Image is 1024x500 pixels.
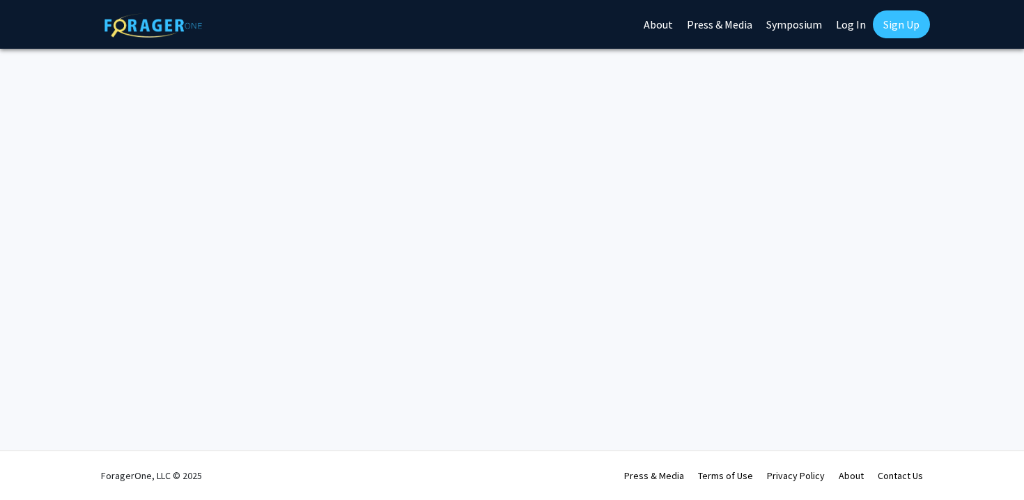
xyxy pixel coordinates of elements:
div: ForagerOne, LLC © 2025 [101,451,202,500]
a: Privacy Policy [767,469,825,482]
img: ForagerOne Logo [104,13,202,38]
a: Sign Up [873,10,930,38]
a: Terms of Use [698,469,753,482]
a: About [839,469,864,482]
a: Press & Media [624,469,684,482]
a: Contact Us [878,469,923,482]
